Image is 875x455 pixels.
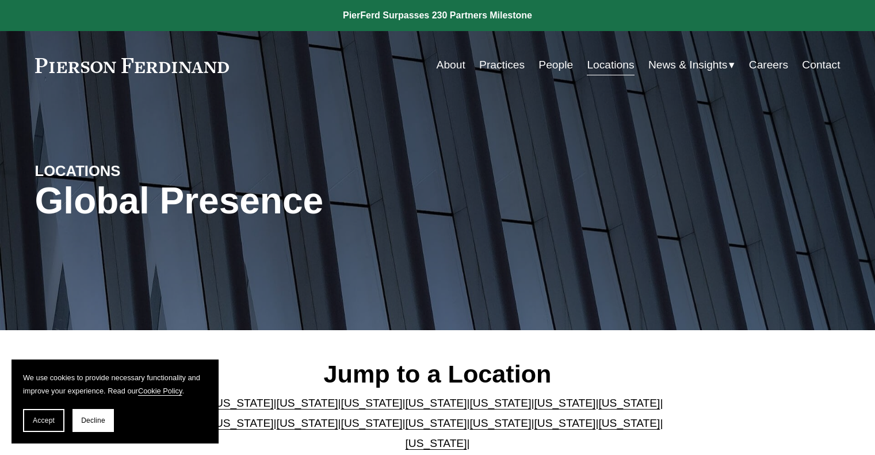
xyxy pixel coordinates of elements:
[12,360,219,443] section: Cookie banner
[277,417,338,429] a: [US_STATE]
[33,416,55,425] span: Accept
[538,54,573,76] a: People
[23,409,64,432] button: Accept
[23,371,207,397] p: We use cookies to provide necessary functionality and improve your experience. Read our .
[469,417,531,429] a: [US_STATE]
[469,397,531,409] a: [US_STATE]
[749,54,788,76] a: Careers
[35,162,236,180] h4: LOCATIONS
[598,397,660,409] a: [US_STATE]
[202,359,673,389] h2: Jump to a Location
[406,417,467,429] a: [US_STATE]
[648,55,728,75] span: News & Insights
[81,416,105,425] span: Decline
[587,54,634,76] a: Locations
[341,397,403,409] a: [US_STATE]
[35,180,572,222] h1: Global Presence
[479,54,525,76] a: Practices
[277,397,338,409] a: [US_STATE]
[341,417,403,429] a: [US_STATE]
[437,54,465,76] a: About
[406,397,467,409] a: [US_STATE]
[802,54,840,76] a: Contact
[648,54,735,76] a: folder dropdown
[598,417,660,429] a: [US_STATE]
[138,387,182,395] a: Cookie Policy
[534,417,595,429] a: [US_STATE]
[212,397,274,409] a: [US_STATE]
[534,397,595,409] a: [US_STATE]
[212,417,274,429] a: [US_STATE]
[72,409,114,432] button: Decline
[406,437,467,449] a: [US_STATE]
